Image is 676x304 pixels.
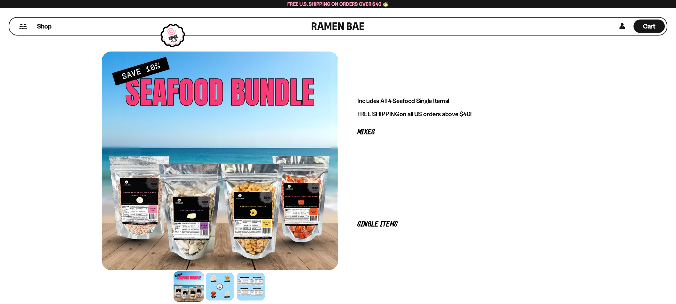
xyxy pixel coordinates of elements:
p: Mixes [357,129,556,135]
a: Shop [37,20,51,33]
p: Single Items [357,221,556,228]
strong: FREE SHIPPING [357,110,400,118]
button: Mobile Menu Trigger [19,24,27,29]
span: Cart [643,22,656,30]
span: Shop [37,22,51,31]
p: on all US orders above $40! [357,110,556,118]
span: Free U.S. Shipping on Orders over $40 🍜 [287,1,389,7]
div: Cart [633,18,665,35]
